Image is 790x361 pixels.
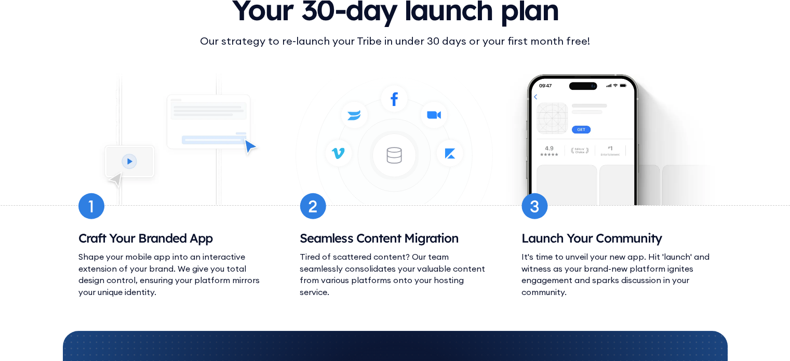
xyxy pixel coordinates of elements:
[506,74,728,205] img: Launch Your community
[78,230,269,247] div: Craft Your Branded App
[63,33,728,49] div: Our strategy to re-launch your Tribe in under 30 days or your first month free!
[300,230,490,247] div: Seamless Content Migration
[521,230,712,247] div: Launch Your Community
[78,251,269,298] div: Shape your mobile app into an interactive extension of your brand. We give you total design contr...
[300,251,490,298] div: Tired of scattered content? Our team seamlessly consolidates your valuable content from various p...
[521,251,712,298] div: It's time to unveil your new app. Hit 'launch' and witness as your brand-new platform ignites eng...
[63,74,285,205] img: Craft Your Branded App
[284,74,504,204] img: Seamless Content Migration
